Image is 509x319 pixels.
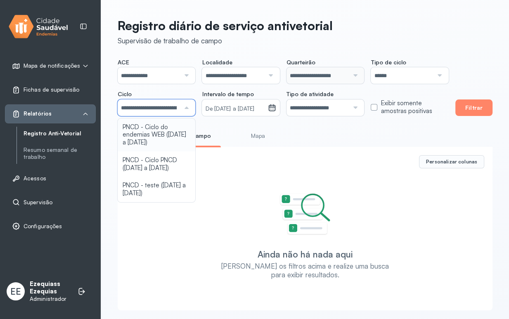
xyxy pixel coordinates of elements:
[12,174,89,182] a: Acessos
[220,262,391,279] div: [PERSON_NAME] os filtros acima e realize uma busca para exibir resultados.
[24,223,62,230] span: Configurações
[118,36,333,45] div: Supervisão de trabalho de campo
[12,86,89,94] a: Fichas de supervisão
[12,222,89,230] a: Configurações
[24,62,80,69] span: Mapa de notificações
[118,118,195,151] li: PNCD - Ciclo do endemias WEB ([DATE] a [DATE])
[118,59,129,66] span: ACE
[455,99,492,116] button: Filtrar
[24,110,52,117] span: Relatórios
[30,295,69,302] p: Administrador
[286,59,315,66] span: Quarteirão
[24,145,96,162] a: Resumo semanal de trabalho
[30,280,69,296] p: Ezequiass Ezequias
[381,99,448,115] label: Exibir somente amostras positivas
[426,158,477,165] span: Personalizar colunas
[118,18,333,33] p: Registro diário de serviço antivetorial
[202,90,253,98] span: Intervalo de tempo
[118,151,195,177] li: PNCD - Ciclo PNCD ([DATE] a [DATE])
[24,130,96,137] a: Registro Anti-Vetorial
[118,177,195,202] li: PNCD - teste ([DATE] a [DATE])
[126,158,412,165] div: 0 registros encontrados
[419,155,484,168] button: Personalizar colunas
[9,13,68,40] img: logo.svg
[24,175,46,182] span: Acessos
[371,59,406,66] span: Tipo de ciclo
[10,286,21,297] span: EE
[258,249,353,260] div: Ainda não há nada aqui
[24,86,79,93] span: Fichas de supervisão
[24,128,96,139] a: Registro Anti-Vetorial
[24,199,52,206] span: Supervisão
[205,105,265,113] small: De [DATE] a [DATE]
[24,147,96,161] a: Resumo semanal de trabalho
[286,90,334,98] span: Tipo de atividade
[227,129,289,143] a: Mapa
[279,193,331,236] img: Imagem de Empty State
[202,59,232,66] span: Localidade
[118,90,132,98] span: Ciclo
[12,198,89,206] a: Supervisão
